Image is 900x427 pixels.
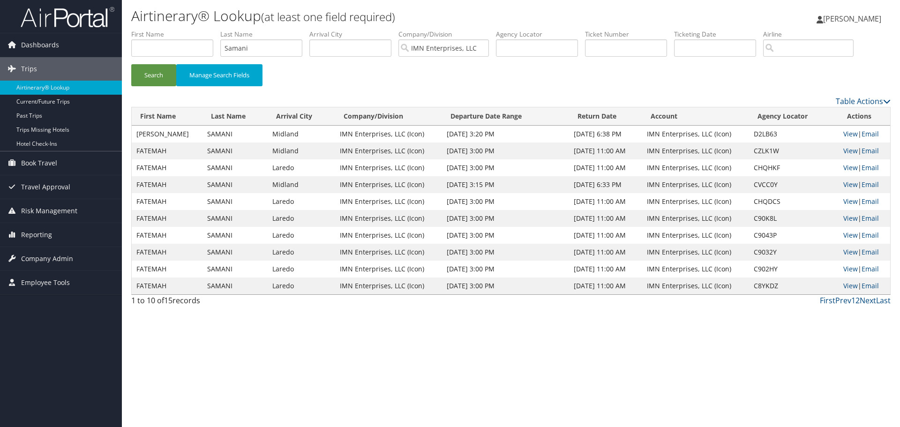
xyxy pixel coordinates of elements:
td: [DATE] 11:00 AM [569,193,642,210]
td: | [839,244,890,261]
a: [PERSON_NAME] [817,5,891,33]
td: SAMANI [202,277,268,294]
td: SAMANI [202,159,268,176]
td: IMN Enterprises, LLC (Icon) [642,126,749,142]
span: Employee Tools [21,271,70,294]
td: IMN Enterprises, LLC (Icon) [642,210,749,227]
td: [DATE] 3:00 PM [442,277,569,294]
td: IMN Enterprises, LLC (Icon) [335,210,442,227]
td: [DATE] 3:00 PM [442,159,569,176]
td: IMN Enterprises, LLC (Icon) [335,244,442,261]
td: SAMANI [202,126,268,142]
th: First Name: activate to sort column ascending [132,107,202,126]
th: Company/Division [335,107,442,126]
td: [DATE] 6:33 PM [569,176,642,193]
a: First [820,295,835,306]
td: Midland [268,176,336,193]
button: Manage Search Fields [176,64,262,86]
label: Arrival City [309,30,398,39]
a: View [843,163,858,172]
td: | [839,142,890,159]
a: View [843,281,858,290]
img: airportal-logo.png [21,6,114,28]
label: Company/Division [398,30,496,39]
th: Account: activate to sort column ascending [642,107,749,126]
span: Company Admin [21,247,73,270]
td: IMN Enterprises, LLC (Icon) [335,159,442,176]
a: View [843,146,858,155]
a: View [843,264,858,273]
td: IMN Enterprises, LLC (Icon) [642,277,749,294]
td: IMN Enterprises, LLC (Icon) [335,277,442,294]
small: (at least one field required) [261,9,395,24]
td: | [839,227,890,244]
td: IMN Enterprises, LLC (Icon) [335,193,442,210]
td: [DATE] 11:00 AM [569,277,642,294]
td: C8YKDZ [749,277,839,294]
a: Email [862,197,879,206]
td: Laredo [268,261,336,277]
div: 1 to 10 of records [131,295,311,311]
td: FATEMAH [132,210,202,227]
td: [DATE] 3:00 PM [442,244,569,261]
td: FATEMAH [132,159,202,176]
a: 2 [855,295,860,306]
label: Last Name [220,30,309,39]
td: SAMANI [202,261,268,277]
td: FATEMAH [132,261,202,277]
th: Departure Date Range: activate to sort column ascending [442,107,569,126]
a: View [843,129,858,138]
td: C902HY [749,261,839,277]
a: Email [862,231,879,240]
td: D2LB63 [749,126,839,142]
a: Prev [835,295,851,306]
td: IMN Enterprises, LLC (Icon) [642,142,749,159]
a: View [843,214,858,223]
td: [DATE] 3:00 PM [442,210,569,227]
h1: Airtinerary® Lookup [131,6,637,26]
span: Dashboards [21,33,59,57]
a: Email [862,214,879,223]
td: [DATE] 11:00 AM [569,261,642,277]
td: FATEMAH [132,176,202,193]
span: Book Travel [21,151,57,175]
td: CZLK1W [749,142,839,159]
td: [DATE] 3:00 PM [442,142,569,159]
td: [DATE] 11:00 AM [569,244,642,261]
a: Email [862,129,879,138]
a: Email [862,264,879,273]
td: | [839,176,890,193]
td: [DATE] 3:00 PM [442,261,569,277]
td: | [839,210,890,227]
td: CVCC0Y [749,176,839,193]
td: FATEMAH [132,227,202,244]
td: FATEMAH [132,142,202,159]
td: IMN Enterprises, LLC (Icon) [335,176,442,193]
span: Reporting [21,223,52,247]
td: [DATE] 11:00 AM [569,159,642,176]
td: SAMANI [202,244,268,261]
a: Email [862,281,879,290]
td: IMN Enterprises, LLC (Icon) [335,227,442,244]
td: | [839,126,890,142]
a: Email [862,163,879,172]
td: IMN Enterprises, LLC (Icon) [335,126,442,142]
td: FATEMAH [132,244,202,261]
span: Travel Approval [21,175,70,199]
a: View [843,197,858,206]
td: Laredo [268,159,336,176]
td: [DATE] 11:00 AM [569,142,642,159]
a: View [843,180,858,189]
td: IMN Enterprises, LLC (Icon) [642,176,749,193]
td: | [839,159,890,176]
td: [DATE] 3:00 PM [442,193,569,210]
td: Laredo [268,244,336,261]
td: CHQHKF [749,159,839,176]
td: FATEMAH [132,277,202,294]
th: Actions [839,107,890,126]
td: IMN Enterprises, LLC (Icon) [335,142,442,159]
td: [DATE] 11:00 AM [569,227,642,244]
a: View [843,231,858,240]
td: SAMANI [202,227,268,244]
a: 1 [851,295,855,306]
